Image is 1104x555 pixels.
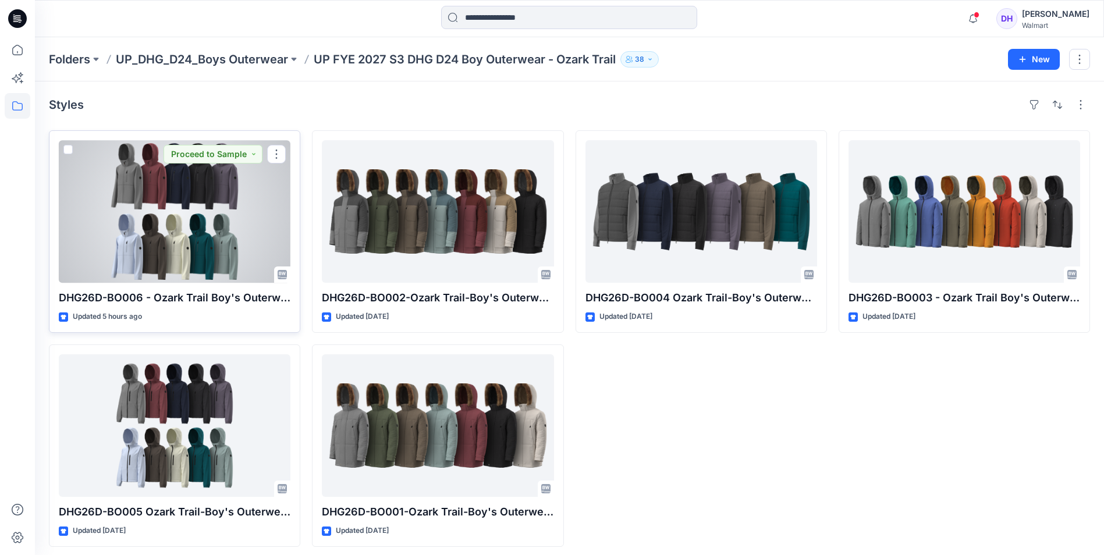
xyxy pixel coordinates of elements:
h4: Styles [49,98,84,112]
a: DHG26D-BO003 - Ozark Trail Boy's Outerwear - Performance Jacket Opt 2 [849,140,1080,283]
p: UP FYE 2027 S3 DHG D24 Boy Outerwear - Ozark Trail [314,51,616,67]
p: DHG26D-BO004 Ozark Trail-Boy's Outerwear - Hybrid Jacket Opt.1 [585,290,817,306]
a: DHG26D-BO002-Ozark Trail-Boy's Outerwear - Parka Jkt V2 Opt 2 [322,140,553,283]
p: Updated 5 hours ago [73,311,142,323]
div: Walmart [1022,21,1089,30]
div: DH [996,8,1017,29]
p: DHG26D-BO002-Ozark Trail-Boy's Outerwear - Parka Jkt V2 Opt 2 [322,290,553,306]
p: Updated [DATE] [73,525,126,537]
button: New [1008,49,1060,70]
p: Updated [DATE] [336,525,389,537]
p: DHG26D-BO001-Ozark Trail-Boy's Outerwear - Parka Jkt V1 [322,504,553,520]
p: Updated [DATE] [862,311,915,323]
a: UP_DHG_D24_Boys Outerwear [116,51,288,67]
a: Folders [49,51,90,67]
p: Updated [DATE] [599,311,652,323]
button: 38 [620,51,659,67]
p: DHG26D-BO003 - Ozark Trail Boy's Outerwear - Performance Jacket Opt 2 [849,290,1080,306]
a: DHG26D-BO001-Ozark Trail-Boy's Outerwear - Parka Jkt V1 [322,354,553,497]
p: 38 [635,53,644,66]
a: DHG26D-BO004 Ozark Trail-Boy's Outerwear - Hybrid Jacket Opt.1 [585,140,817,283]
a: DHG26D-BO006 - Ozark Trail Boy's Outerwear - Softshell V2 [59,140,290,283]
div: [PERSON_NAME] [1022,7,1089,21]
p: DHG26D-BO005 Ozark Trail-Boy's Outerwear - Softshell V1 [59,504,290,520]
a: DHG26D-BO005 Ozark Trail-Boy's Outerwear - Softshell V1 [59,354,290,497]
p: Updated [DATE] [336,311,389,323]
p: DHG26D-BO006 - Ozark Trail Boy's Outerwear - Softshell V2 [59,290,290,306]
